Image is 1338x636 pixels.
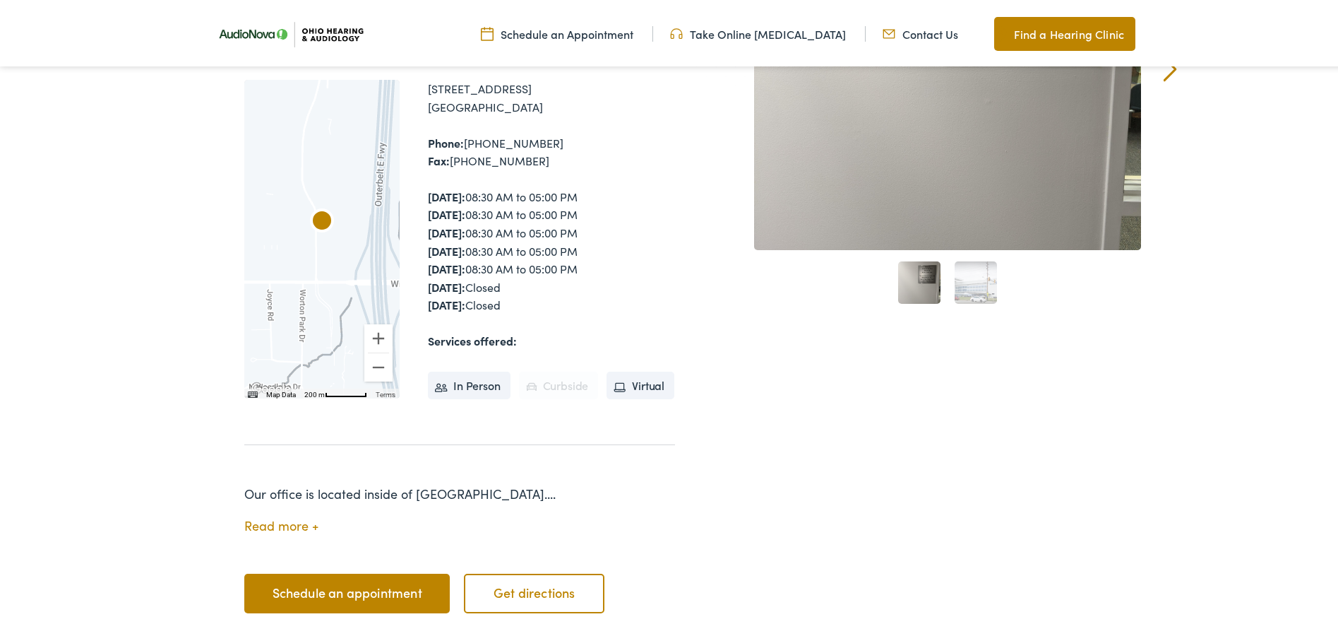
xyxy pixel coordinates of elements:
[428,294,465,310] strong: [DATE]:
[670,23,846,39] a: Take Online [MEDICAL_DATA]
[248,377,294,396] a: Open this area in Google Maps (opens a new window)
[244,571,450,611] a: Schedule an appointment
[428,330,517,346] strong: Services offered:
[244,481,675,500] div: Our office is located inside of [GEOGRAPHIC_DATA]....
[266,387,296,397] button: Map Data
[898,259,940,301] a: 1
[428,186,465,201] strong: [DATE]:
[300,386,371,396] button: Map Scale: 200 m per 56 pixels
[481,23,633,39] a: Schedule an Appointment
[248,387,258,397] button: Keyboard shortcuts
[244,516,318,531] button: Read more
[670,23,683,39] img: Headphones icone to schedule online hearing test in Cincinnati, OH
[994,14,1135,48] a: Find a Hearing Clinic
[1164,54,1177,79] a: Next
[481,23,494,39] img: Calendar Icon to schedule a hearing appointment in Cincinnati, OH
[519,369,599,397] li: Curbside
[376,388,395,396] a: Terms (opens in new tab)
[955,259,997,301] a: 2
[428,204,465,219] strong: [DATE]:
[428,369,510,397] li: In Person
[883,23,958,39] a: Contact Us
[883,23,895,39] img: Mail icon representing email contact with Ohio Hearing in Cincinnati, OH
[428,131,675,167] div: [PHONE_NUMBER] [PHONE_NUMBER]
[428,185,675,312] div: 08:30 AM to 05:00 PM 08:30 AM to 05:00 PM 08:30 AM to 05:00 PM 08:30 AM to 05:00 PM 08:30 AM to 0...
[428,77,675,113] div: [STREET_ADDRESS] [GEOGRAPHIC_DATA]
[607,369,674,397] li: Virtual
[299,197,345,242] div: Ohio Hearing &#038; Audiology by AudioNova
[428,132,464,148] strong: Phone:
[428,258,465,273] strong: [DATE]:
[428,276,465,292] strong: [DATE]:
[994,23,1007,40] img: Map pin icon to find Ohio Hearing & Audiology in Cincinnati, OH
[428,222,465,237] strong: [DATE]:
[464,571,604,611] a: Get directions
[428,240,465,256] strong: [DATE]:
[364,322,393,350] button: Zoom in
[304,388,325,396] span: 200 m
[364,351,393,379] button: Zoom out
[248,377,294,396] img: Google
[428,150,450,165] strong: Fax:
